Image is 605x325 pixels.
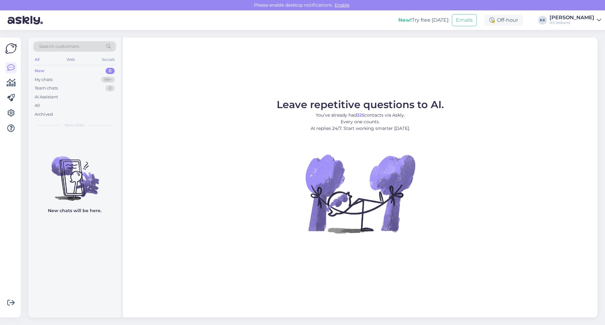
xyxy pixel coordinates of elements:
div: Web [65,55,76,64]
b: 325 [357,112,364,118]
div: 0 [106,68,115,74]
span: Leave repetitive questions to AI. [277,98,444,111]
p: You’ve already had contacts via Askly. Every one counts. AI replies 24/7. Start working smarter [... [277,112,444,132]
img: No Chat active [303,137,417,250]
div: AS Veikand [550,20,594,25]
b: New! [398,17,412,23]
div: All [33,55,41,64]
img: No chats [28,145,121,202]
div: Socials [101,55,116,64]
div: All [35,102,40,109]
span: Enable [333,2,351,8]
span: New chats [65,122,85,128]
div: KK [538,16,547,25]
div: 99+ [101,77,115,83]
div: Archived [35,111,53,118]
button: Emails [452,14,477,26]
div: New [35,68,44,74]
a: [PERSON_NAME]AS Veikand [550,15,601,25]
img: Askly Logo [5,43,17,55]
span: Search customers [39,43,79,50]
div: AI Assistant [35,94,58,100]
div: Off-hour [484,15,523,26]
div: [PERSON_NAME] [550,15,594,20]
p: New chats will be here. [48,207,101,214]
div: Team chats [35,85,58,91]
div: My chats [35,77,53,83]
div: Try free [DATE]: [398,16,449,24]
div: 0 [106,85,115,91]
